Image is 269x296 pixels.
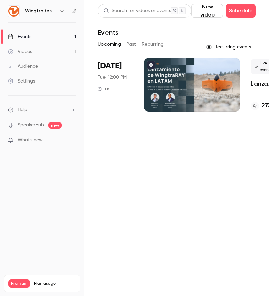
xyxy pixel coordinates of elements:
[98,74,127,81] span: Tue, 12:00 PM
[68,137,76,143] iframe: Noticeable Trigger
[25,8,57,14] h6: Wingtra (español)
[8,48,32,55] div: Videos
[8,279,30,288] span: Premium
[18,106,27,113] span: Help
[98,58,133,112] div: Aug 19 Tue, 11:00 AM (America/Mexico City)
[18,137,43,144] span: What's new
[103,7,171,14] div: Search for videos or events
[98,61,122,71] span: [DATE]
[8,78,35,85] div: Settings
[8,6,19,17] img: Wingtra (español)
[98,28,118,36] h1: Events
[8,33,31,40] div: Events
[126,39,136,50] button: Past
[48,122,62,129] span: new
[142,39,164,50] button: Recurring
[98,39,121,50] button: Upcoming
[98,86,109,92] div: 1 h
[191,4,223,18] button: New video
[34,281,76,286] span: Plan usage
[18,122,44,129] a: SpeakerHub
[203,42,256,53] button: Recurring events
[8,63,38,70] div: Audience
[226,4,256,18] button: Schedule
[8,106,76,113] li: help-dropdown-opener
